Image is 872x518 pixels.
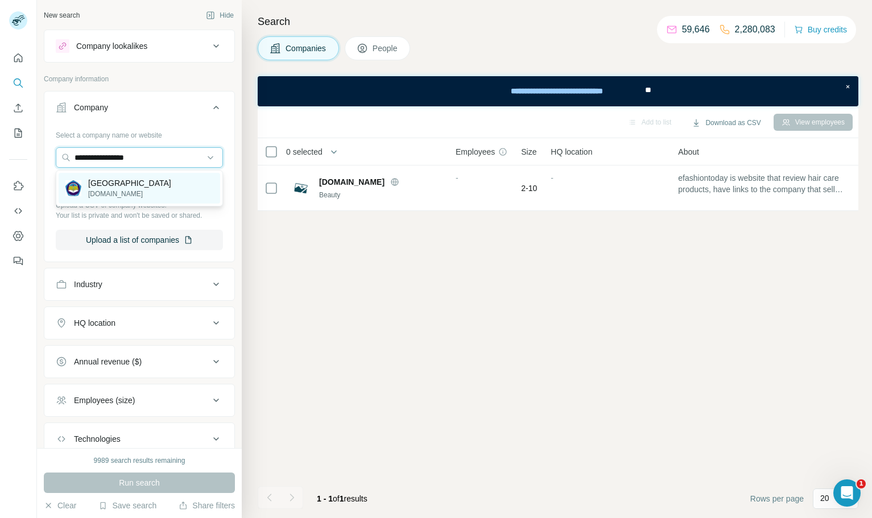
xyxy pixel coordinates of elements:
[56,126,223,140] div: Select a company name or website
[56,230,223,250] button: Upload a list of companies
[9,251,27,271] button: Feedback
[857,479,866,488] span: 1
[94,455,185,466] div: 9989 search results remaining
[74,395,135,406] div: Employees (size)
[373,43,399,54] span: People
[74,356,142,367] div: Annual revenue ($)
[44,32,234,60] button: Company lookalikes
[9,73,27,93] button: Search
[9,226,27,246] button: Dashboard
[74,433,121,445] div: Technologies
[456,173,458,183] span: -
[735,23,775,36] p: 2,280,083
[678,146,699,158] span: About
[678,172,846,195] span: efashiontoday is website that review hair care products, have links to the company that sell the ...
[44,425,234,453] button: Technologies
[258,76,858,106] iframe: Banner
[317,494,333,503] span: 1 - 1
[833,479,861,507] iframe: Intercom live chat
[88,177,171,189] p: [GEOGRAPHIC_DATA]
[44,500,76,511] button: Clear
[9,201,27,221] button: Use Surfe API
[9,48,27,68] button: Quick start
[44,348,234,375] button: Annual revenue ($)
[317,494,367,503] span: results
[684,114,768,131] button: Download as CSV
[74,102,108,113] div: Company
[333,494,340,503] span: of
[319,190,442,200] div: Beauty
[74,317,115,329] div: HQ location
[750,493,804,504] span: Rows per page
[340,494,344,503] span: 1
[9,123,27,143] button: My lists
[521,183,537,194] span: 2-10
[794,22,847,38] button: Buy credits
[551,146,592,158] span: HQ location
[98,500,156,511] button: Save search
[179,500,235,511] button: Share filters
[198,7,242,24] button: Hide
[74,279,102,290] div: Industry
[44,10,80,20] div: New search
[258,14,858,30] h4: Search
[820,492,829,504] p: 20
[292,179,310,197] img: Logo of efashiontoday.com
[521,146,536,158] span: Size
[682,23,710,36] p: 59,646
[44,74,235,84] p: Company information
[551,173,553,183] span: -
[44,387,234,414] button: Employees (size)
[76,40,147,52] div: Company lookalikes
[456,146,495,158] span: Employees
[44,309,234,337] button: HQ location
[88,189,171,199] p: [DOMAIN_NAME]
[44,271,234,298] button: Industry
[286,43,327,54] span: Companies
[9,176,27,196] button: Use Surfe on LinkedIn
[319,176,385,188] span: [DOMAIN_NAME]
[44,94,234,126] button: Company
[286,146,323,158] span: 0 selected
[65,180,81,196] img: SMA Negeri 1 Garut
[9,98,27,118] button: Enrich CSV
[56,210,223,221] p: Your list is private and won't be saved or shared.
